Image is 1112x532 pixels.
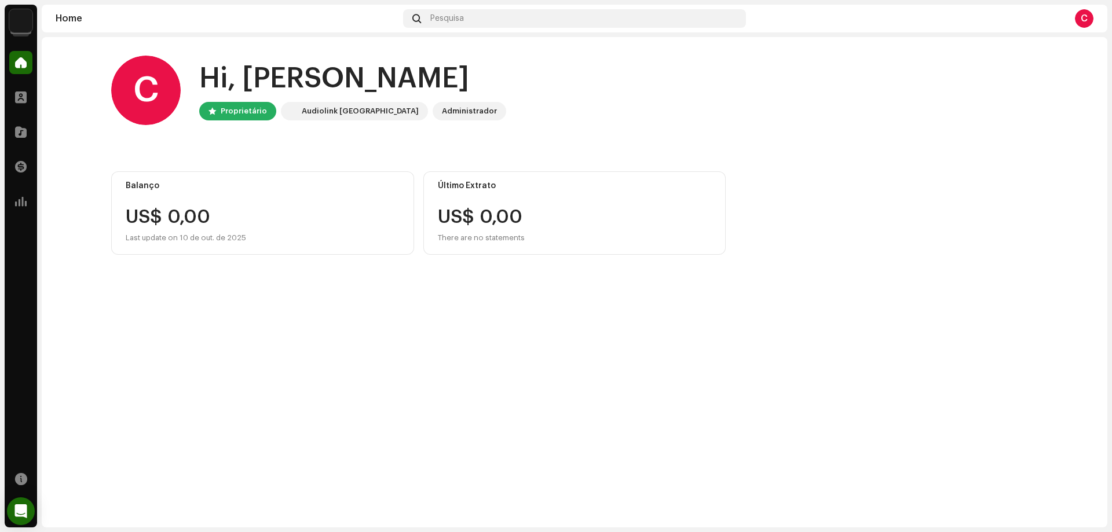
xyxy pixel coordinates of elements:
div: Balanço [126,181,400,190]
div: Proprietário [221,104,267,118]
div: There are no statements [438,231,525,245]
div: C [1075,9,1093,28]
div: Administrador [442,104,497,118]
div: Last update on 10 de out. de 2025 [126,231,400,245]
re-o-card-value: Último Extrato [423,171,726,255]
div: Home [56,14,398,23]
img: 730b9dfe-18b5-4111-b483-f30b0c182d82 [9,9,32,32]
div: Último Extrato [438,181,712,190]
re-o-card-value: Balanço [111,171,414,255]
div: C [111,56,181,125]
div: Open Intercom Messenger [7,497,35,525]
span: Pesquisa [430,14,464,23]
div: Hi, [PERSON_NAME] [199,60,506,97]
div: Audiolink [GEOGRAPHIC_DATA] [302,104,419,118]
img: 730b9dfe-18b5-4111-b483-f30b0c182d82 [283,104,297,118]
